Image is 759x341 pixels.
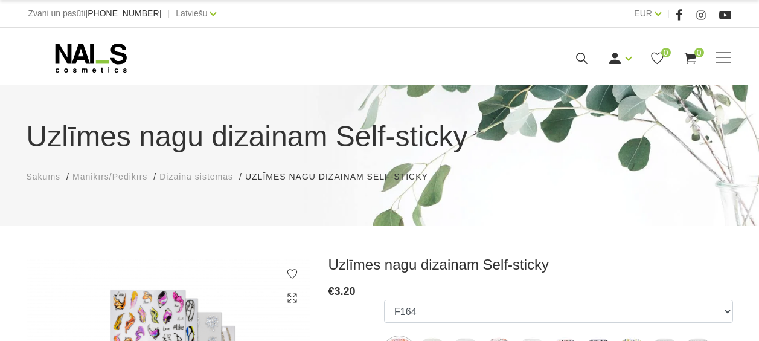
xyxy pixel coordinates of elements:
span: [PHONE_NUMBER] [85,8,161,18]
span: € [328,285,335,297]
span: 0 [694,48,704,57]
div: Zvani un pasūti [28,6,161,21]
a: Sākums [27,170,61,183]
span: 0 [661,48,671,57]
a: Latviešu [176,6,207,21]
span: Sākums [27,172,61,181]
span: | [167,6,170,21]
h3: Uzlīmes nagu dizainam Self-sticky [328,256,733,274]
a: 0 [650,51,665,66]
li: Uzlīmes nagu dizainam Self-sticky [245,170,440,183]
a: 0 [683,51,698,66]
a: EUR [634,6,652,21]
span: Manikīrs/Pedikīrs [72,172,147,181]
a: [PHONE_NUMBER] [85,9,161,18]
span: | [667,6,670,21]
span: 3.20 [335,285,356,297]
span: Dizaina sistēmas [159,172,233,181]
h1: Uzlīmes nagu dizainam Self-sticky [27,115,733,158]
a: Manikīrs/Pedikīrs [72,170,147,183]
a: Dizaina sistēmas [159,170,233,183]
